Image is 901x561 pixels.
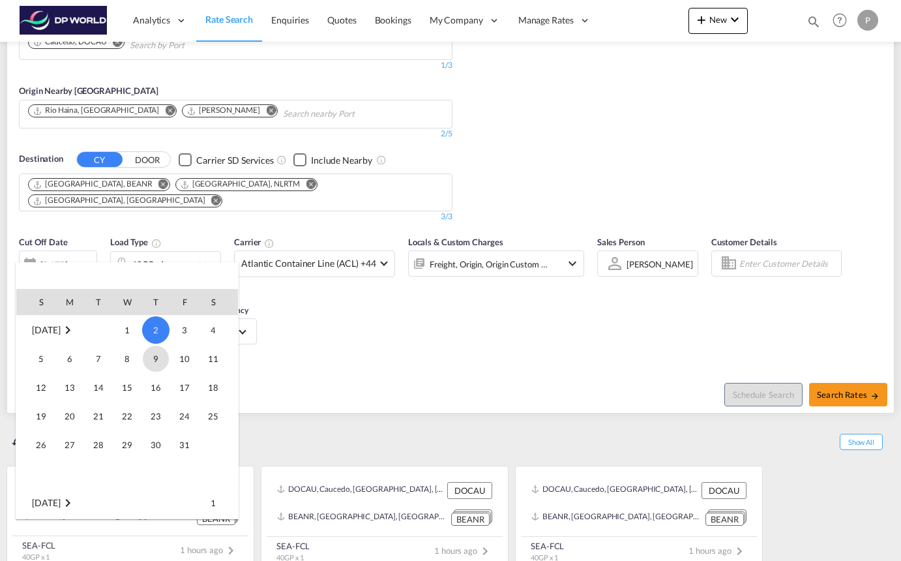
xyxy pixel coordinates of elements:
td: Friday October 3 2025 [170,316,199,345]
td: Wednesday October 15 2025 [113,373,141,402]
td: Monday October 13 2025 [55,373,84,402]
td: Monday October 20 2025 [55,402,84,431]
span: 6 [57,346,83,372]
td: November 2025 [16,489,113,518]
span: 25 [200,403,226,429]
td: Saturday November 1 2025 [199,489,238,518]
td: Tuesday October 28 2025 [84,431,113,459]
span: 7 [85,346,111,372]
td: Sunday October 19 2025 [16,402,55,431]
td: Tuesday October 14 2025 [84,373,113,402]
th: S [199,289,238,315]
th: T [141,289,170,315]
span: 15 [114,374,140,401]
td: Tuesday October 21 2025 [84,402,113,431]
span: 21 [85,403,111,429]
span: 8 [114,346,140,372]
span: [DATE] [32,497,60,508]
span: 10 [171,346,198,372]
td: Saturday October 11 2025 [199,344,238,373]
tr: Week undefined [16,459,238,489]
td: October 2025 [16,316,113,345]
td: Thursday October 30 2025 [141,431,170,459]
td: Monday October 6 2025 [55,344,84,373]
tr: Week 5 [16,431,238,459]
td: Tuesday October 7 2025 [84,344,113,373]
span: 1 [200,490,226,516]
span: 9 [143,346,169,372]
span: 31 [171,432,198,458]
tr: Week 4 [16,402,238,431]
span: 19 [28,403,54,429]
span: 11 [200,346,226,372]
td: Wednesday October 29 2025 [113,431,141,459]
span: 16 [143,374,169,401]
span: 18 [200,374,226,401]
span: 14 [85,374,111,401]
span: 2 [142,316,170,344]
span: 24 [171,403,198,429]
span: 29 [114,432,140,458]
td: Sunday October 5 2025 [16,344,55,373]
span: [DATE] [32,324,60,335]
td: Thursday October 2 2025 [141,316,170,345]
td: Thursday October 9 2025 [141,344,170,373]
tr: Week 1 [16,489,238,518]
span: 20 [57,403,83,429]
td: Friday October 24 2025 [170,402,199,431]
th: T [84,289,113,315]
td: Friday October 10 2025 [170,344,199,373]
th: F [170,289,199,315]
td: Monday October 27 2025 [55,431,84,459]
th: S [16,289,55,315]
td: Saturday October 4 2025 [199,316,238,345]
span: 26 [28,432,54,458]
span: 3 [171,317,198,343]
span: 12 [28,374,54,401]
td: Friday October 17 2025 [170,373,199,402]
th: W [113,289,141,315]
span: 13 [57,374,83,401]
td: Friday October 31 2025 [170,431,199,459]
span: 23 [143,403,169,429]
td: Saturday October 18 2025 [199,373,238,402]
span: 1 [114,317,140,343]
th: M [55,289,84,315]
tr: Week 3 [16,373,238,402]
td: Thursday October 16 2025 [141,373,170,402]
td: Saturday October 25 2025 [199,402,238,431]
span: 28 [85,432,111,458]
td: Sunday October 12 2025 [16,373,55,402]
td: Sunday October 26 2025 [16,431,55,459]
span: 22 [114,403,140,429]
tr: Week 2 [16,344,238,373]
td: Wednesday October 8 2025 [113,344,141,373]
td: Wednesday October 22 2025 [113,402,141,431]
span: 30 [143,432,169,458]
span: 5 [28,346,54,372]
span: 4 [200,317,226,343]
span: 17 [171,374,198,401]
tr: Week 1 [16,316,238,345]
td: Wednesday October 1 2025 [113,316,141,345]
td: Thursday October 23 2025 [141,402,170,431]
md-calendar: Calendar [16,289,238,519]
span: 27 [57,432,83,458]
